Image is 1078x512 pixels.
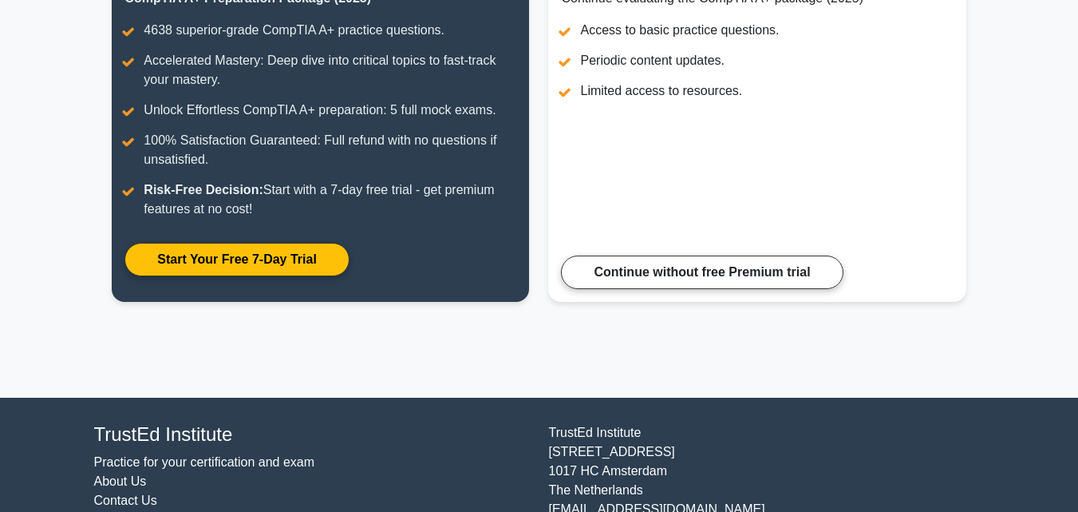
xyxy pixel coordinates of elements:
[94,494,157,507] a: Contact Us
[94,455,315,469] a: Practice for your certification and exam
[94,474,147,488] a: About Us
[124,243,349,276] a: Start Your Free 7-Day Trial
[561,256,843,289] a: Continue without free Premium trial
[94,423,530,447] h4: TrustEd Institute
